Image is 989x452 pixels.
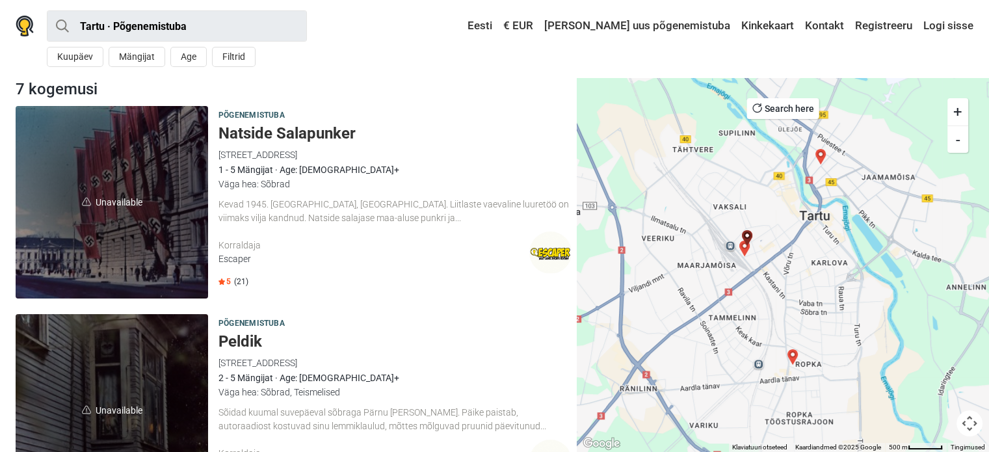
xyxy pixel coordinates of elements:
a: Eesti [455,14,495,38]
div: [STREET_ADDRESS] [218,356,572,370]
span: Unavailable [16,106,208,299]
button: Age [170,47,207,67]
img: Escaper [529,232,572,274]
span: Kaardiandmed ©2025 Google [795,444,881,451]
h5: Natside Salapunker [218,124,572,143]
div: 7 kogemusi [10,77,577,101]
button: - [947,126,968,153]
a: Kontakt [802,14,847,38]
button: Klaviatuuri otseteed [732,443,787,452]
div: Kevad 1945. [GEOGRAPHIC_DATA], [GEOGRAPHIC_DATA]. Liitlaste vaevaline luuretöö on viimaks vilja k... [218,198,572,225]
img: Star [218,278,225,285]
div: Natside Salapunker [734,225,760,251]
img: Nowescape logo [16,16,34,36]
span: Põgenemistuba [218,317,285,331]
div: Väga hea: Sõbrad [218,177,572,191]
div: Väga hea: Sõbrad, Teismelised [218,385,572,399]
div: Escaper [218,252,529,266]
span: 500 m [889,444,908,451]
div: Hullumeelse pärand [808,144,834,170]
span: (21) [234,276,248,287]
div: Korraldaja [218,239,529,252]
div: Safecracker [780,344,806,370]
input: proovi “Tallinn” [47,10,307,42]
button: Kaardikaamera juhtnupud [956,410,982,436]
a: Logi sisse [920,14,973,38]
span: 5 [218,276,231,287]
button: Search here [747,98,819,119]
a: [PERSON_NAME] uus põgenemistuba [541,14,733,38]
button: + [947,98,968,126]
a: Tingimused (avaneb uuel vahekaardil) [951,444,985,451]
button: Filtrid [212,47,256,67]
button: Mängijat [109,47,165,67]
a: Google Mapsis selle piirkonna avamine (avaneb uues aknas) [580,435,623,452]
div: 2 - 5 Mängijat · Age: [DEMOGRAPHIC_DATA]+ [218,371,572,385]
span: Põgenemistuba [218,109,285,123]
h5: Peldik [218,332,572,351]
a: unavailableUnavailable Natside Salapunker [16,106,208,299]
img: Google [580,435,623,452]
img: Eesti [458,21,468,31]
div: 1 - 5 Mängijat · Age: [DEMOGRAPHIC_DATA]+ [218,163,572,177]
div: Sõidad kuumal suvepäeval sõbraga Pärnu [PERSON_NAME]. Päike paistab, autoraadiost kostuvad sinu l... [218,406,572,433]
img: unavailable [82,405,91,414]
a: Kinkekaart [738,14,797,38]
div: [STREET_ADDRESS] [218,148,572,162]
img: unavailable [82,197,91,206]
button: Kuupäev [47,47,103,67]
div: Saag [732,235,758,261]
button: Kaardi mõõtkava: 500 m 50 piksli kohta [885,443,947,452]
a: Registreeru [852,14,916,38]
a: € EUR [500,14,536,38]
